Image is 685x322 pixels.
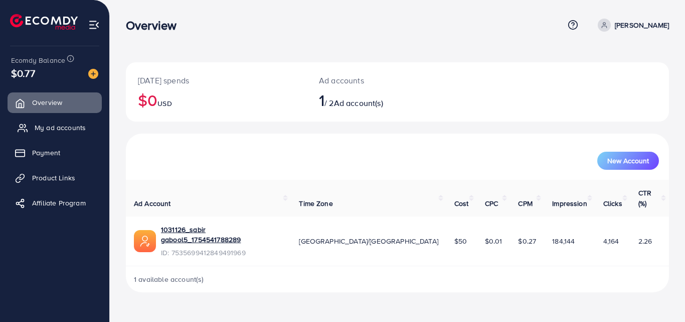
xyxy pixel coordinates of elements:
[603,236,619,246] span: 4,164
[134,230,156,252] img: ic-ads-acc.e4c84228.svg
[11,66,35,80] span: $0.77
[518,198,532,208] span: CPM
[607,157,649,164] span: New Account
[552,198,587,208] span: Impression
[8,168,102,188] a: Product Links
[35,123,86,133] span: My ad accounts
[638,188,651,208] span: CTR (%)
[138,74,295,86] p: [DATE] spends
[10,14,78,30] img: logo
[594,19,669,32] a: [PERSON_NAME]
[319,88,324,112] span: 1
[88,69,98,79] img: image
[518,236,536,246] span: $0.27
[32,97,62,108] span: Overview
[552,236,575,246] span: 184,144
[615,19,669,31] p: [PERSON_NAME]
[299,236,438,246] span: [GEOGRAPHIC_DATA]/[GEOGRAPHIC_DATA]
[603,198,622,208] span: Clicks
[485,236,502,246] span: $0.01
[334,97,383,109] span: Ad account(s)
[32,173,75,183] span: Product Links
[32,148,60,158] span: Payment
[8,193,102,213] a: Affiliate Program
[32,198,86,208] span: Affiliate Program
[642,277,677,314] iframe: Chat
[8,92,102,113] a: Overview
[11,55,65,65] span: Ecomdy Balance
[157,98,172,109] span: USD
[134,274,204,284] span: 1 available account(s)
[88,19,100,31] img: menu
[299,198,332,208] span: Time Zone
[8,118,102,138] a: My ad accounts
[138,90,295,110] h2: $0
[161,248,283,258] span: ID: 7535699412849491969
[454,236,467,246] span: $50
[8,143,102,163] a: Payment
[126,18,185,33] h3: Overview
[319,90,431,110] h2: / 2
[134,198,171,208] span: Ad Account
[597,152,659,170] button: New Account
[638,236,652,246] span: 2.26
[161,225,283,245] a: 1031126_sabir gabool5_1754541788289
[319,74,431,86] p: Ad accounts
[454,198,469,208] span: Cost
[485,198,498,208] span: CPC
